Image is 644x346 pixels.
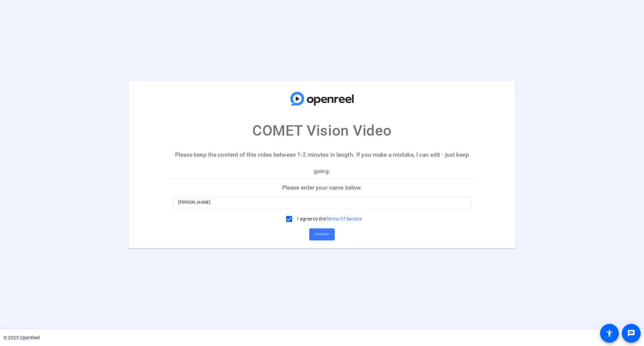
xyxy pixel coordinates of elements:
a: Terms Of Service [326,216,362,221]
img: company-logo [288,88,356,110]
p: Please enter your name below. [167,180,477,196]
p: Please keep the content of this video between 1-2 minutes in length. If you make a mistake, I can... [167,147,477,180]
div: © 2025 OpenReel [3,334,40,341]
label: I agree to the [296,215,362,222]
input: Enter your name [178,198,466,206]
mat-icon: accessibility [605,329,613,337]
p: COMET Vision Video [252,120,392,142]
span: Continue [315,229,329,239]
mat-icon: message [627,329,635,337]
button: Continue [309,228,335,240]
